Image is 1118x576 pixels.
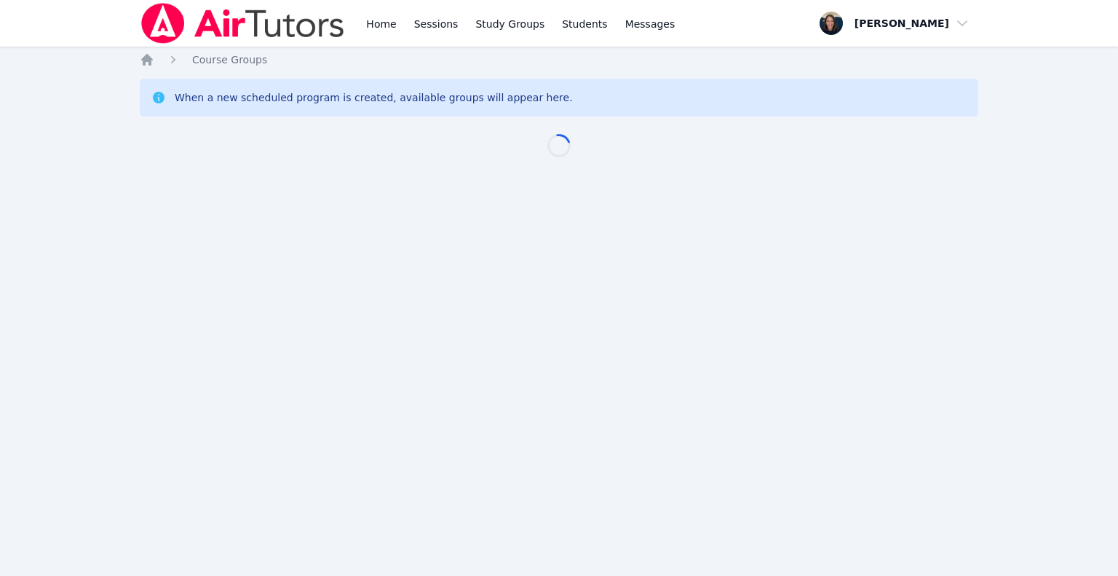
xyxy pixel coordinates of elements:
div: When a new scheduled program is created, available groups will appear here. [175,90,573,105]
img: Air Tutors [140,3,346,44]
span: Messages [625,17,675,31]
nav: Breadcrumb [140,52,978,67]
span: Course Groups [192,54,267,66]
a: Course Groups [192,52,267,67]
